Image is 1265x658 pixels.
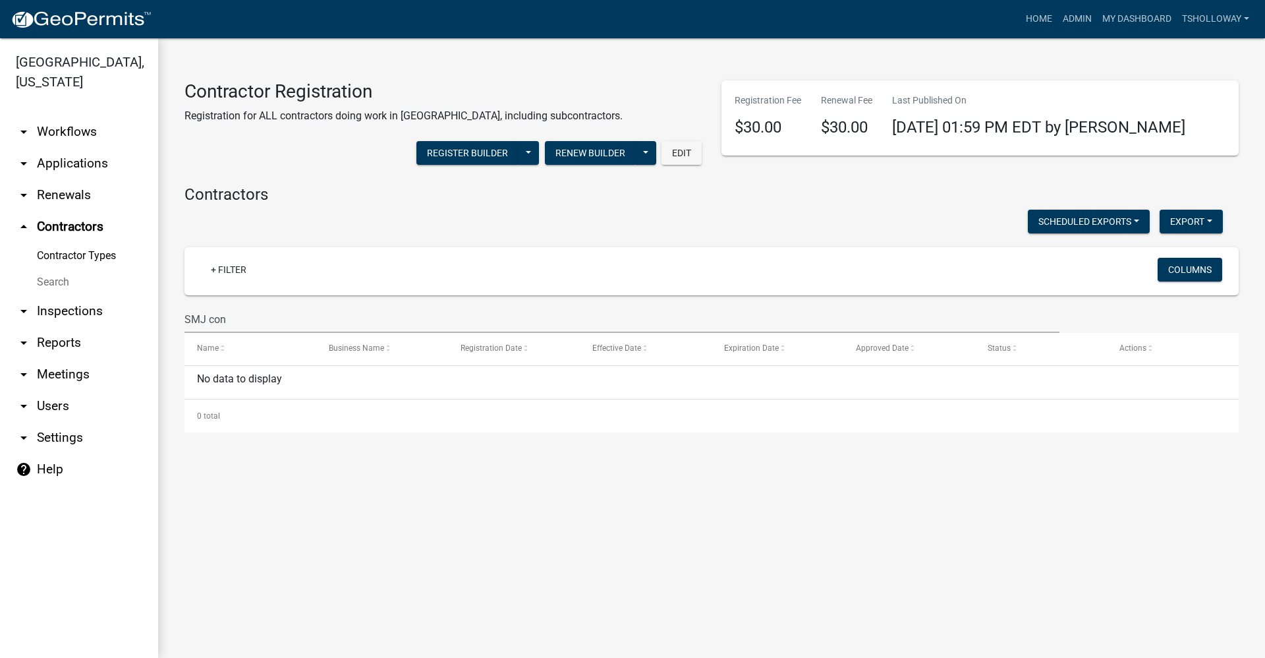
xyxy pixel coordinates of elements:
[1119,344,1146,353] span: Actions
[200,258,257,282] a: + Filter
[16,462,32,477] i: help
[1097,7,1177,32] a: My Dashboard
[448,333,580,365] datatable-header-cell: Registration Date
[16,367,32,382] i: arrow_drop_down
[975,333,1107,365] datatable-header-cell: Status
[1160,210,1223,233] button: Export
[184,400,1239,433] div: 0 total
[184,80,623,103] h3: Contractor Registration
[1021,7,1057,32] a: Home
[329,344,384,353] span: Business Name
[184,306,1059,333] input: Search for contractors
[1028,210,1150,233] button: Scheduled Exports
[1158,258,1222,282] button: Columns
[1057,7,1097,32] a: Admin
[1177,7,1254,32] a: tsholloway
[16,187,32,203] i: arrow_drop_down
[197,344,219,353] span: Name
[735,118,801,137] h4: $30.00
[16,335,32,351] i: arrow_drop_down
[316,333,448,365] datatable-header-cell: Business Name
[16,156,32,171] i: arrow_drop_down
[892,118,1185,136] span: [DATE] 01:59 PM EDT by [PERSON_NAME]
[1107,333,1239,365] datatable-header-cell: Actions
[545,141,636,165] button: Renew Builder
[416,141,519,165] button: Register Builder
[892,94,1185,107] p: Last Published On
[821,118,872,137] h4: $30.00
[821,94,872,107] p: Renewal Fee
[592,344,641,353] span: Effective Date
[16,430,32,446] i: arrow_drop_down
[661,141,702,165] button: Edit
[184,333,316,365] datatable-header-cell: Name
[184,366,1239,399] div: No data to display
[580,333,712,365] datatable-header-cell: Effective Date
[724,344,779,353] span: Expiration Date
[184,185,1239,204] h4: Contractors
[16,219,32,235] i: arrow_drop_up
[16,303,32,319] i: arrow_drop_down
[16,124,32,140] i: arrow_drop_down
[712,333,843,365] datatable-header-cell: Expiration Date
[735,94,801,107] p: Registration Fee
[461,344,522,353] span: Registration Date
[856,344,909,353] span: Approved Date
[988,344,1011,353] span: Status
[843,333,975,365] datatable-header-cell: Approved Date
[16,398,32,414] i: arrow_drop_down
[184,108,623,124] p: Registration for ALL contractors doing work in [GEOGRAPHIC_DATA], including subcontractors.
